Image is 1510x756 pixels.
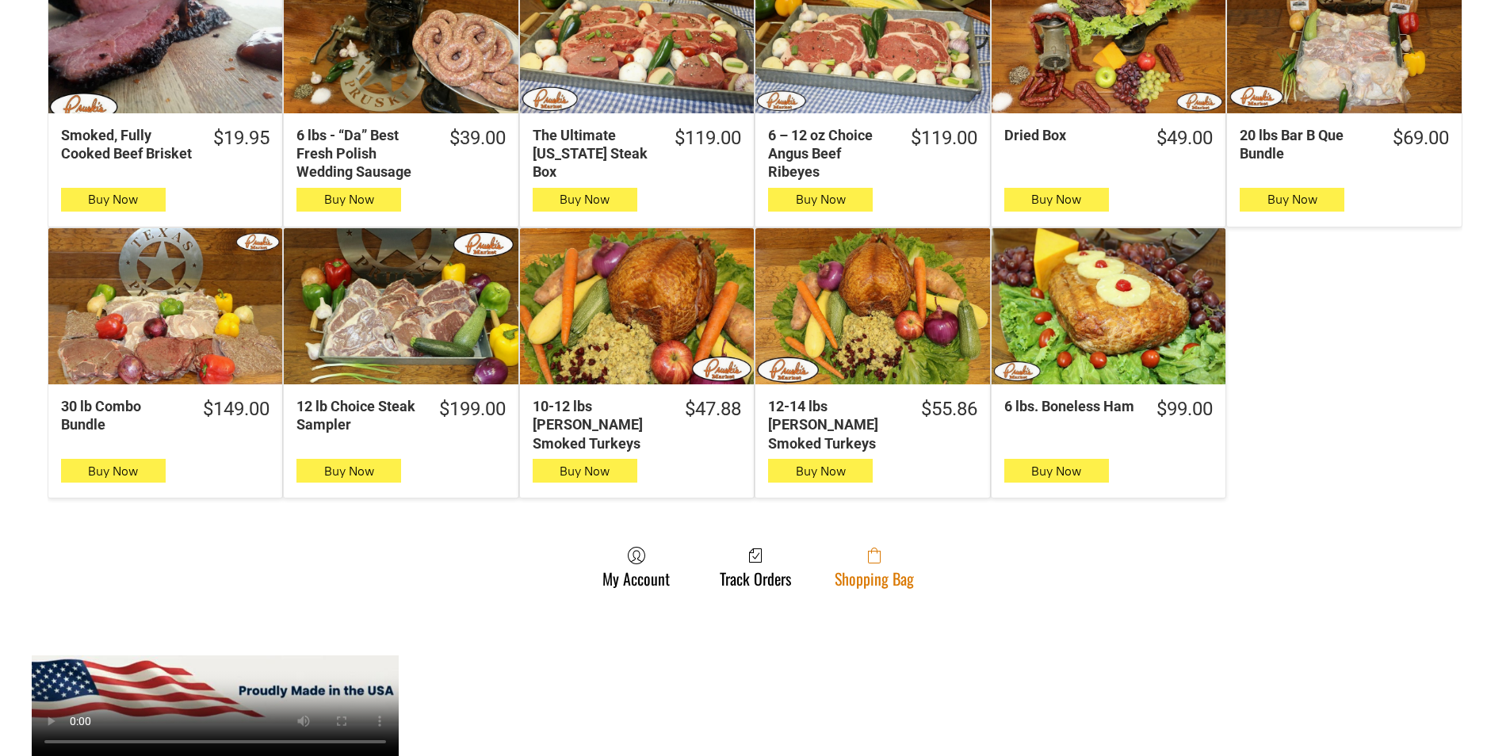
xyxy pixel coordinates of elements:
div: $119.00 [675,126,741,151]
span: Buy Now [560,464,610,479]
div: Smoked, Fully Cooked Beef Brisket [61,126,193,163]
button: Buy Now [768,459,873,483]
span: Buy Now [1267,192,1317,207]
span: Buy Now [324,192,374,207]
div: $19.95 [213,126,270,151]
a: Track Orders [712,546,799,588]
span: Buy Now [796,192,846,207]
div: $119.00 [911,126,977,151]
a: 12 lb Choice Steak Sampler [284,228,518,384]
span: Buy Now [1031,192,1081,207]
button: Buy Now [768,188,873,212]
div: 6 lbs. Boneless Ham [1004,397,1136,415]
div: $47.88 [685,397,741,422]
div: Dried Box [1004,126,1136,144]
div: $39.00 [449,126,506,151]
span: Buy Now [796,464,846,479]
div: $55.86 [921,397,977,422]
a: $19.95Smoked, Fully Cooked Beef Brisket [48,126,282,163]
div: 12 lb Choice Steak Sampler [296,397,418,434]
a: $55.8612-14 lbs [PERSON_NAME] Smoked Turkeys [755,397,989,452]
span: Buy Now [1031,464,1081,479]
div: $69.00 [1393,126,1449,151]
a: $119.006 – 12 oz Choice Angus Beef Ribeyes [755,126,989,181]
a: 6 lbs. Boneless Ham [992,228,1225,384]
div: $149.00 [203,397,270,422]
button: Buy Now [61,188,166,212]
div: $99.00 [1156,397,1213,422]
a: $39.006 lbs - “Da” Best Fresh Polish Wedding Sausage [284,126,518,181]
a: 12-14 lbs Pruski&#39;s Smoked Turkeys [755,228,989,384]
div: 20 lbs Bar B Que Bundle [1240,126,1371,163]
button: Buy Now [1004,459,1109,483]
button: Buy Now [533,188,637,212]
div: 6 lbs - “Da” Best Fresh Polish Wedding Sausage [296,126,428,181]
div: $199.00 [439,397,506,422]
a: $47.8810-12 lbs [PERSON_NAME] Smoked Turkeys [520,397,754,452]
div: 12-14 lbs [PERSON_NAME] Smoked Turkeys [768,397,900,452]
span: Buy Now [324,464,374,479]
a: 30 lb Combo Bundle [48,228,282,384]
button: Buy Now [533,459,637,483]
a: $149.0030 lb Combo Bundle [48,397,282,434]
span: Buy Now [88,192,138,207]
button: Buy Now [1240,188,1344,212]
a: $119.00The Ultimate [US_STATE] Steak Box [520,126,754,181]
button: Buy Now [296,459,401,483]
a: $49.00Dried Box [992,126,1225,151]
button: Buy Now [296,188,401,212]
span: Buy Now [560,192,610,207]
div: The Ultimate [US_STATE] Steak Box [533,126,654,181]
span: Buy Now [88,464,138,479]
a: $99.006 lbs. Boneless Ham [992,397,1225,422]
button: Buy Now [61,459,166,483]
a: $199.0012 lb Choice Steak Sampler [284,397,518,434]
a: $69.0020 lbs Bar B Que Bundle [1227,126,1461,163]
a: My Account [594,546,678,588]
a: Shopping Bag [827,546,922,588]
div: $49.00 [1156,126,1213,151]
div: 30 lb Combo Bundle [61,397,182,434]
div: 10-12 lbs [PERSON_NAME] Smoked Turkeys [533,397,664,452]
a: 10-12 lbs Pruski&#39;s Smoked Turkeys [520,228,754,384]
button: Buy Now [1004,188,1109,212]
div: 6 – 12 oz Choice Angus Beef Ribeyes [768,126,889,181]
